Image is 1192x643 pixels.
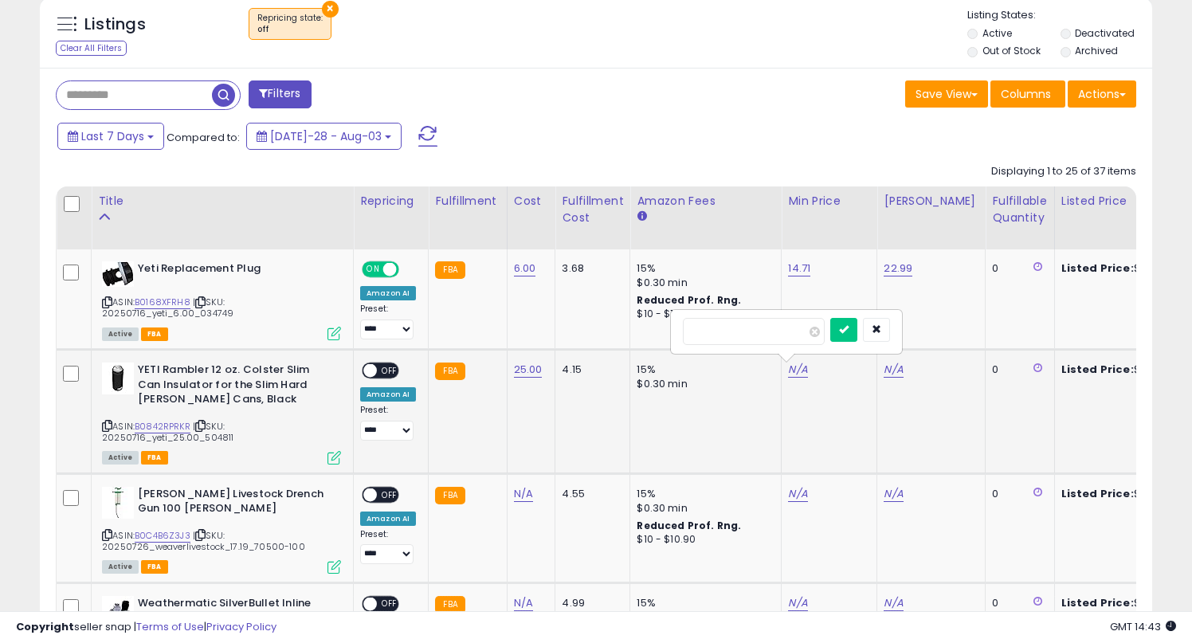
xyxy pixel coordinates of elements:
[992,261,1041,276] div: 0
[884,595,903,611] a: N/A
[360,304,416,339] div: Preset:
[257,24,323,35] div: off
[637,501,769,516] div: $0.30 min
[98,193,347,210] div: Title
[84,14,146,36] h5: Listings
[1061,362,1134,377] b: Listed Price:
[81,128,144,144] span: Last 7 Days
[257,12,323,36] span: Repricing state :
[992,363,1041,377] div: 0
[435,487,465,504] small: FBA
[991,164,1136,179] div: Displaying 1 to 25 of 37 items
[435,363,465,380] small: FBA
[56,41,127,56] div: Clear All Filters
[360,512,416,526] div: Amazon AI
[249,80,311,108] button: Filters
[637,210,646,224] small: Amazon Fees.
[377,488,402,501] span: OFF
[992,193,1047,226] div: Fulfillable Quantity
[884,362,903,378] a: N/A
[141,327,168,341] span: FBA
[1075,44,1118,57] label: Archived
[136,619,204,634] a: Terms of Use
[967,8,1152,23] p: Listing States:
[102,529,305,553] span: | SKU: 20250726_weaverlivestock_17.19_70500-100
[270,128,382,144] span: [DATE]-28 - Aug-03
[562,193,623,226] div: Fulfillment Cost
[637,276,769,290] div: $0.30 min
[360,193,422,210] div: Repricing
[135,529,190,543] a: B0C4B6Z3J3
[514,486,533,502] a: N/A
[884,486,903,502] a: N/A
[637,487,769,501] div: 15%
[102,451,139,465] span: All listings currently available for purchase on Amazon
[360,529,416,565] div: Preset:
[562,363,618,377] div: 4.15
[102,261,341,339] div: ASIN:
[322,1,339,18] button: ×
[990,80,1065,108] button: Columns
[1061,595,1134,610] b: Listed Price:
[102,420,233,444] span: | SKU: 20250716_yeti_25.00_504811
[102,261,134,287] img: 31uPkt5YofL._SL40_.jpg
[992,487,1041,501] div: 0
[788,486,807,502] a: N/A
[562,487,618,501] div: 4.55
[138,363,331,411] b: YETI Rambler 12 oz. Colster Slim Can Insulator for the Slim Hard [PERSON_NAME] Cans, Black
[363,263,383,276] span: ON
[435,261,465,279] small: FBA
[377,364,402,378] span: OFF
[514,193,549,210] div: Cost
[246,123,402,150] button: [DATE]-28 - Aug-03
[102,363,341,463] div: ASIN:
[1061,486,1134,501] b: Listed Price:
[1075,26,1135,40] label: Deactivated
[360,405,416,441] div: Preset:
[206,619,276,634] a: Privacy Policy
[514,261,536,276] a: 6.00
[435,193,500,210] div: Fulfillment
[141,560,168,574] span: FBA
[138,261,331,280] b: Yeti Replacement Plug
[360,387,416,402] div: Amazon AI
[788,362,807,378] a: N/A
[1061,261,1134,276] b: Listed Price:
[514,362,543,378] a: 25.00
[637,363,769,377] div: 15%
[884,193,978,210] div: [PERSON_NAME]
[16,620,276,635] div: seller snap | |
[637,261,769,276] div: 15%
[788,261,810,276] a: 14.71
[16,619,74,634] strong: Copyright
[102,487,134,519] img: 211Y4Z+2JRL._SL40_.jpg
[982,26,1012,40] label: Active
[135,420,190,433] a: B0842RPRKR
[57,123,164,150] button: Last 7 Days
[982,44,1041,57] label: Out of Stock
[905,80,988,108] button: Save View
[884,261,912,276] a: 22.99
[102,363,134,394] img: 31nBXMZwkkL._SL40_.jpg
[637,377,769,391] div: $0.30 min
[167,130,240,145] span: Compared to:
[637,533,769,547] div: $10 - $10.90
[102,296,233,320] span: | SKU: 20250716_yeti_6.00_034749
[102,327,139,341] span: All listings currently available for purchase on Amazon
[1001,86,1051,102] span: Columns
[562,261,618,276] div: 3.68
[637,193,774,210] div: Amazon Fees
[514,595,533,611] a: N/A
[360,286,416,300] div: Amazon AI
[397,263,422,276] span: OFF
[637,293,741,307] b: Reduced Prof. Rng.
[138,487,331,520] b: [PERSON_NAME] Livestock Drench Gun 100 [PERSON_NAME]
[637,308,769,321] div: $10 - $10.90
[1110,619,1176,634] span: 2025-08-11 14:43 GMT
[135,296,190,309] a: B0168XFRH8
[788,595,807,611] a: N/A
[1068,80,1136,108] button: Actions
[102,560,139,574] span: All listings currently available for purchase on Amazon
[788,193,870,210] div: Min Price
[637,519,741,532] b: Reduced Prof. Rng.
